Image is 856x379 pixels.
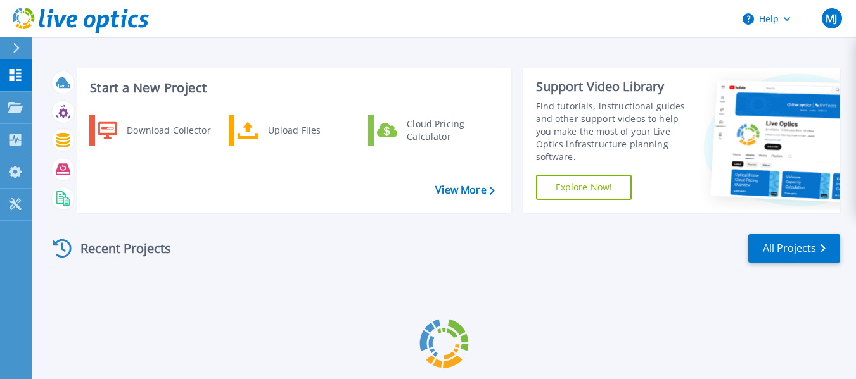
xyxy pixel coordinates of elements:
[89,115,219,146] a: Download Collector
[536,175,632,200] a: Explore Now!
[435,184,494,196] a: View More
[826,13,837,23] span: MJ
[90,81,494,95] h3: Start a New Project
[536,78,694,95] div: Support Video Library
[400,118,494,143] div: Cloud Pricing Calculator
[229,115,359,146] a: Upload Files
[120,118,216,143] div: Download Collector
[49,233,188,264] div: Recent Projects
[262,118,355,143] div: Upload Files
[536,100,694,163] div: Find tutorials, instructional guides and other support videos to help you make the most of your L...
[368,115,498,146] a: Cloud Pricing Calculator
[748,234,840,263] a: All Projects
